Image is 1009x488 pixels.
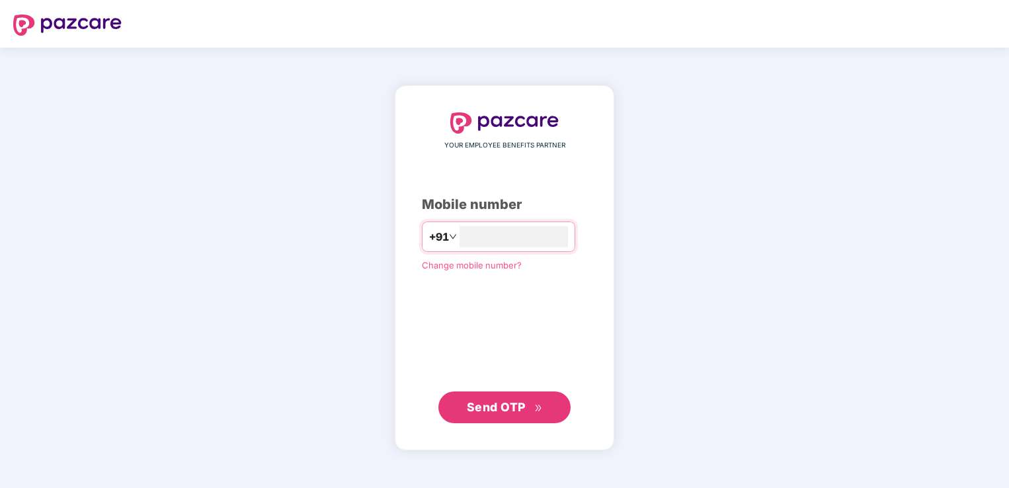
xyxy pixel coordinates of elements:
[438,391,571,423] button: Send OTPdouble-right
[13,15,122,36] img: logo
[444,140,565,151] span: YOUR EMPLOYEE BENEFITS PARTNER
[422,194,587,215] div: Mobile number
[467,400,526,414] span: Send OTP
[422,260,522,270] a: Change mobile number?
[449,233,457,241] span: down
[429,229,449,245] span: +91
[534,404,543,413] span: double-right
[450,112,559,134] img: logo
